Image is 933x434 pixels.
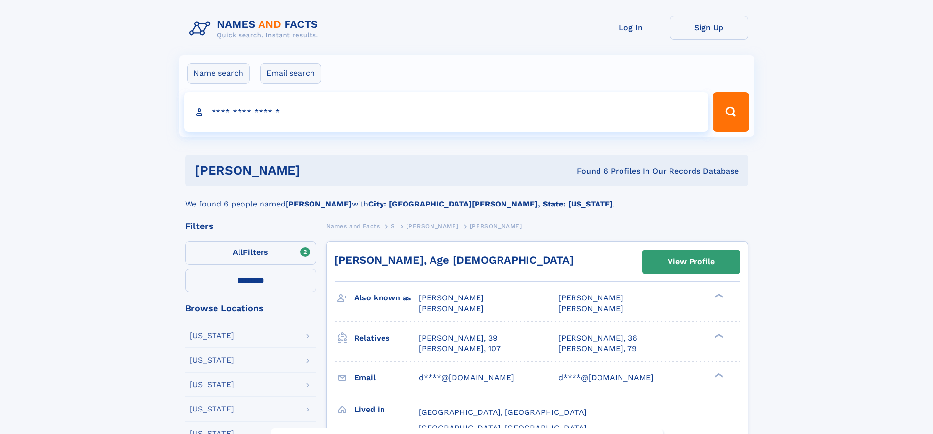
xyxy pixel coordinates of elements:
[286,199,352,208] b: [PERSON_NAME]
[195,164,439,177] h1: [PERSON_NAME]
[712,372,724,378] div: ❯
[326,220,380,232] a: Names and Facts
[354,330,419,346] h3: Relatives
[438,166,739,177] div: Found 6 Profiles In Our Records Database
[391,223,395,229] span: S
[354,369,419,386] h3: Email
[558,293,623,302] span: [PERSON_NAME]
[190,405,234,413] div: [US_STATE]
[558,304,623,313] span: [PERSON_NAME]
[391,220,395,232] a: S
[185,186,748,210] div: We found 6 people named with .
[190,381,234,388] div: [US_STATE]
[713,92,749,132] button: Search Button
[558,343,637,354] a: [PERSON_NAME], 79
[419,304,484,313] span: [PERSON_NAME]
[419,423,587,433] span: [GEOGRAPHIC_DATA], [GEOGRAPHIC_DATA]
[185,222,316,230] div: Filters
[419,408,587,417] span: [GEOGRAPHIC_DATA], [GEOGRAPHIC_DATA]
[185,304,316,313] div: Browse Locations
[260,63,321,84] label: Email search
[185,16,326,42] img: Logo Names and Facts
[354,401,419,418] h3: Lived in
[406,220,458,232] a: [PERSON_NAME]
[668,251,715,273] div: View Profile
[335,254,574,266] a: [PERSON_NAME], Age [DEMOGRAPHIC_DATA]
[643,250,740,274] a: View Profile
[712,293,724,299] div: ❯
[419,333,498,343] a: [PERSON_NAME], 39
[190,332,234,340] div: [US_STATE]
[354,290,419,306] h3: Also known as
[558,333,637,343] a: [PERSON_NAME], 36
[187,63,250,84] label: Name search
[419,343,501,354] a: [PERSON_NAME], 107
[670,16,748,40] a: Sign Up
[712,332,724,339] div: ❯
[233,248,243,257] span: All
[185,241,316,265] label: Filters
[190,356,234,364] div: [US_STATE]
[470,223,522,229] span: [PERSON_NAME]
[419,293,484,302] span: [PERSON_NAME]
[592,16,670,40] a: Log In
[368,199,613,208] b: City: [GEOGRAPHIC_DATA][PERSON_NAME], State: [US_STATE]
[406,223,458,229] span: [PERSON_NAME]
[184,92,709,132] input: search input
